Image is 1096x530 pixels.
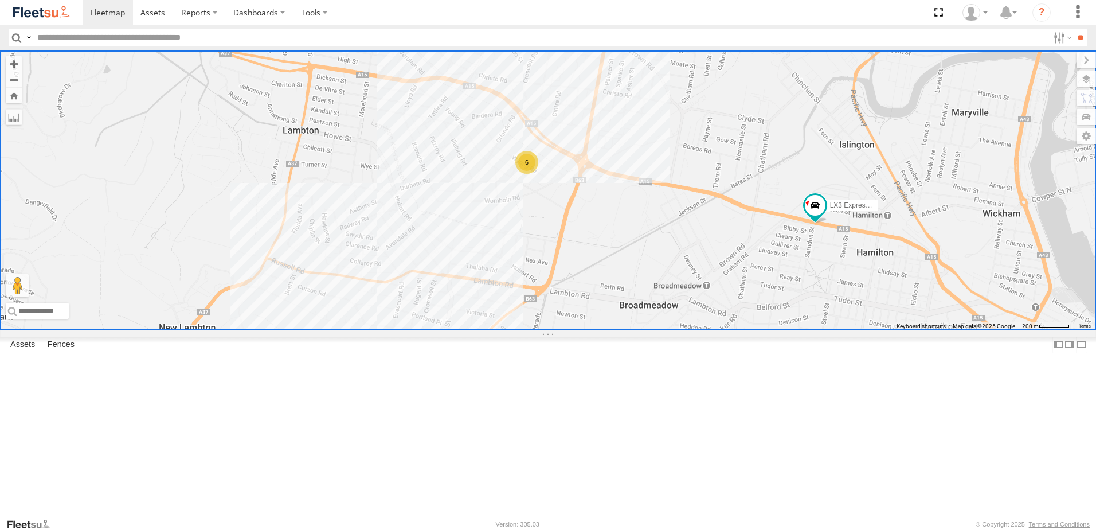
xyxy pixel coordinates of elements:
a: Visit our Website [6,519,59,530]
label: Fences [42,337,80,353]
label: Measure [6,109,22,125]
button: Keyboard shortcuts [897,322,946,330]
label: Map Settings [1077,128,1096,144]
span: Map data ©2025 Google [953,323,1015,329]
button: Map Scale: 200 m per 50 pixels [1019,322,1073,330]
button: Drag Pegman onto the map to open Street View [6,274,29,297]
button: Zoom Home [6,88,22,103]
label: Assets [5,337,41,353]
a: Terms [1079,324,1091,329]
label: Dock Summary Table to the Right [1064,337,1075,353]
div: Brodie Roesler [958,4,992,21]
label: Search Query [24,29,33,46]
button: Zoom out [6,72,22,88]
img: fleetsu-logo-horizontal.svg [11,5,71,20]
div: Version: 305.03 [496,521,539,528]
div: 6 [515,151,538,174]
span: 200 m [1022,323,1039,329]
label: Dock Summary Table to the Left [1052,337,1064,353]
button: Zoom in [6,56,22,72]
div: © Copyright 2025 - [976,521,1090,528]
span: LX3 Express Ute [830,201,882,209]
a: Terms and Conditions [1029,521,1090,528]
label: Hide Summary Table [1076,337,1087,353]
i: ? [1032,3,1051,22]
label: Search Filter Options [1049,29,1074,46]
